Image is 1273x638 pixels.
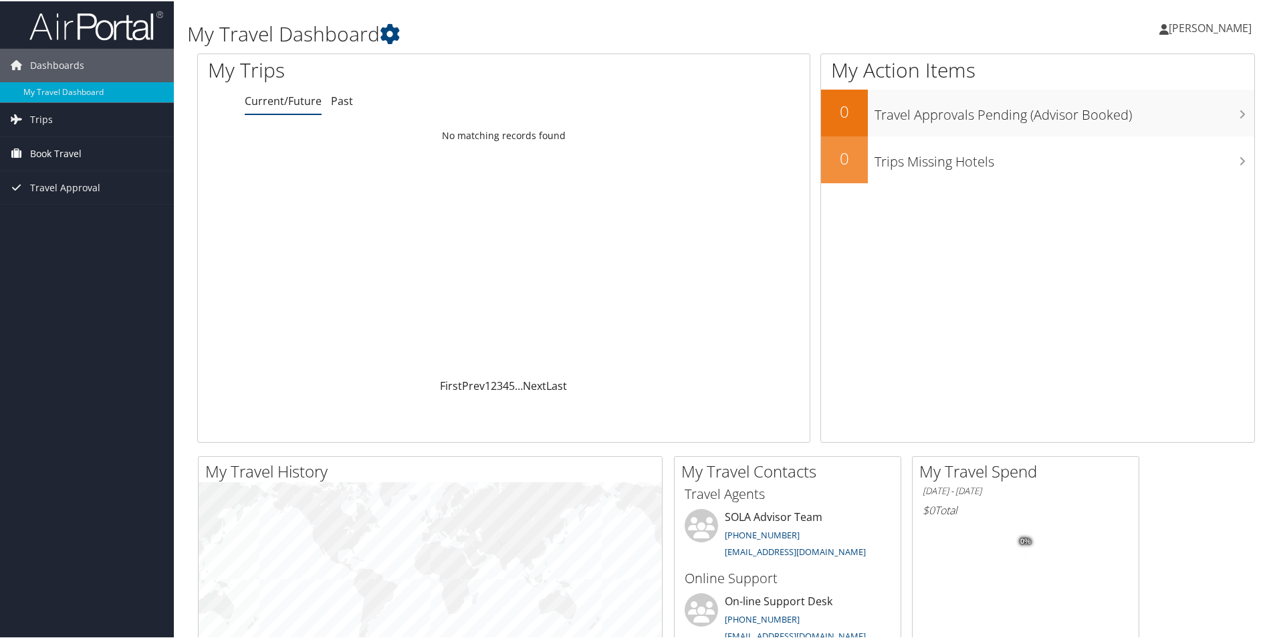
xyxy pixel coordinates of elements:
[1169,19,1252,34] span: [PERSON_NAME]
[30,102,53,135] span: Trips
[245,92,322,107] a: Current/Future
[30,47,84,81] span: Dashboards
[1159,7,1265,47] a: [PERSON_NAME]
[30,136,82,169] span: Book Travel
[29,9,163,40] img: airportal-logo.png
[681,459,901,482] h2: My Travel Contacts
[919,459,1139,482] h2: My Travel Spend
[678,508,897,562] li: SOLA Advisor Team
[725,544,866,556] a: [EMAIL_ADDRESS][DOMAIN_NAME]
[546,377,567,392] a: Last
[462,377,485,392] a: Prev
[875,144,1254,170] h3: Trips Missing Hotels
[485,377,491,392] a: 1
[208,55,545,83] h1: My Trips
[1020,536,1031,544] tspan: 0%
[685,484,891,502] h3: Travel Agents
[497,377,503,392] a: 3
[515,377,523,392] span: …
[923,484,1129,496] h6: [DATE] - [DATE]
[875,98,1254,123] h3: Travel Approvals Pending (Advisor Booked)
[523,377,546,392] a: Next
[821,99,868,122] h2: 0
[198,122,810,146] td: No matching records found
[30,170,100,203] span: Travel Approval
[821,146,868,169] h2: 0
[187,19,906,47] h1: My Travel Dashboard
[331,92,353,107] a: Past
[685,568,891,587] h3: Online Support
[440,377,462,392] a: First
[491,377,497,392] a: 2
[923,502,935,516] span: $0
[821,55,1254,83] h1: My Action Items
[923,502,1129,516] h6: Total
[725,612,800,624] a: [PHONE_NUMBER]
[821,135,1254,182] a: 0Trips Missing Hotels
[725,528,800,540] a: [PHONE_NUMBER]
[509,377,515,392] a: 5
[205,459,662,482] h2: My Travel History
[821,88,1254,135] a: 0Travel Approvals Pending (Advisor Booked)
[503,377,509,392] a: 4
